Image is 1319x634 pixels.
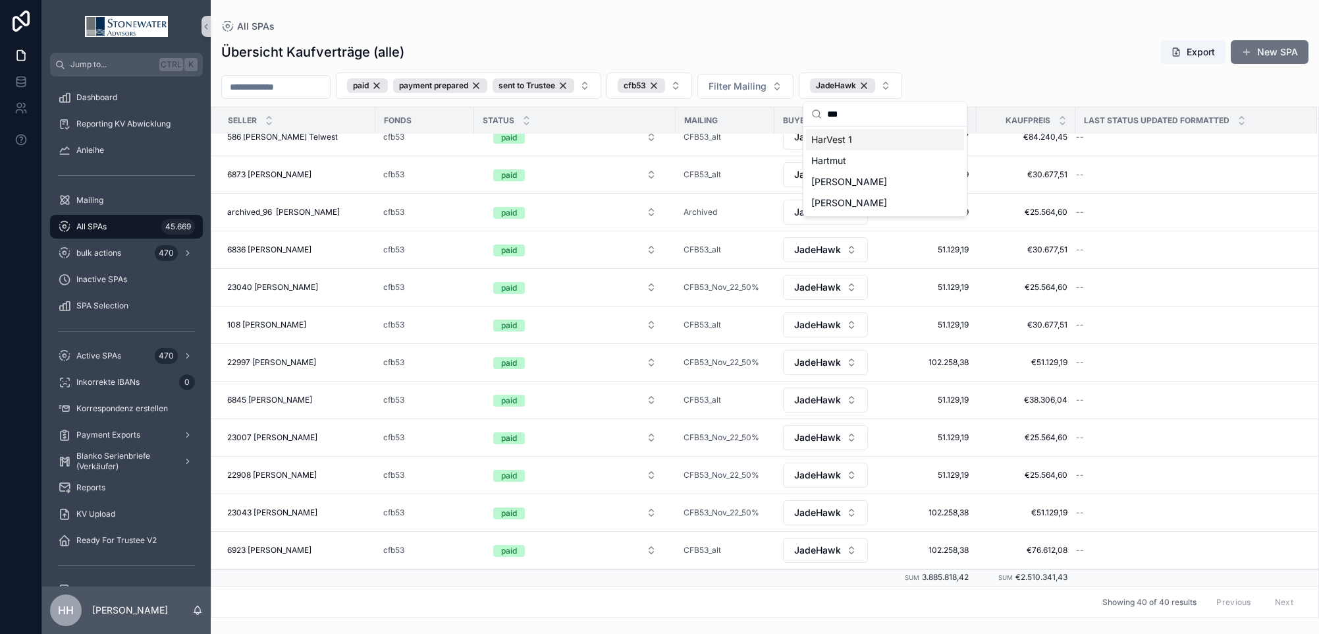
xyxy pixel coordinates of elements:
[684,282,759,293] a: CFB53_Nov_22_50%
[783,125,868,150] button: Select Button
[383,395,466,405] a: cfb53
[483,501,667,525] button: Select Button
[1076,470,1084,480] span: --
[393,78,487,93] button: Unselect PAYMENT_PREPARED
[50,449,203,473] a: Blanko Serienbriefe (Verkäufer)
[709,80,767,93] span: Filter Mailing
[1076,245,1084,255] span: --
[383,545,404,556] span: cfb53
[684,207,717,217] span: Archived
[383,357,404,368] a: cfb53
[227,507,317,518] span: 23043 [PERSON_NAME]
[76,351,121,361] span: Active SPAs
[482,538,668,563] a: Select Button
[803,127,967,216] div: Suggestions
[794,544,841,557] span: JadeHawk
[794,469,841,482] span: JadeHawk
[984,395,1067,405] span: €38.306,04
[984,357,1067,368] a: €51.129,19
[50,476,203,500] a: Reports
[483,388,667,412] button: Select Button
[1231,40,1308,64] button: New SPA
[50,423,203,447] a: Payment Exports
[336,72,601,99] button: Select Button
[501,169,517,181] div: paid
[76,195,103,206] span: Mailing
[482,463,668,488] a: Select Button
[606,72,692,99] button: Select Button
[782,387,869,413] a: Select Button
[383,207,466,217] a: cfb53
[984,245,1067,255] a: €30.677,51
[1076,282,1301,293] a: --
[884,545,969,556] span: 102.258,38
[984,320,1067,330] a: €30.677,51
[383,432,404,443] a: cfb53
[155,348,178,364] div: 470
[684,545,721,556] span: CFB53_alt
[684,320,721,330] a: CFB53_alt
[684,507,759,518] a: CFB53_Nov_22_50%
[783,350,868,375] button: Select Button
[1076,320,1301,330] a: --
[684,132,721,142] span: CFB53_alt
[811,154,846,167] span: Hartmut
[810,78,875,93] button: Unselect 16
[1076,507,1301,518] a: --
[684,132,767,142] a: CFB53_alt
[684,169,767,180] a: CFB53_alt
[50,370,203,394] a: Inkorrekte IBANs0
[383,282,466,293] a: cfb53
[76,535,157,546] span: Ready For Trustee V2
[501,207,517,219] div: paid
[794,130,841,144] span: JadeHawk
[501,357,517,369] div: paid
[884,470,969,480] span: 51.129,19
[227,132,338,142] span: 586 [PERSON_NAME] Telwest
[227,169,367,180] a: 6873 [PERSON_NAME]
[684,282,767,293] a: CFB53_Nov_22_50%
[684,169,721,180] a: CFB53_alt
[1076,432,1301,443] a: --
[984,507,1067,518] a: €51.129,19
[1076,395,1084,405] span: --
[782,500,869,526] a: Select Button
[984,282,1067,293] span: €25.564,60
[227,245,311,255] span: 6836 [PERSON_NAME]
[501,432,517,444] div: paid
[1076,132,1084,142] span: --
[383,470,404,480] span: cfb53
[984,169,1067,180] a: €30.677,51
[347,78,388,93] button: Unselect PAID
[684,395,721,405] a: CFB53_alt
[483,463,667,487] button: Select Button
[794,168,841,181] span: JadeHawk
[501,132,517,144] div: paid
[697,74,794,99] button: Select Button
[783,538,868,563] button: Select Button
[383,132,404,142] span: cfb53
[483,238,667,262] button: Select Button
[501,545,517,557] div: paid
[482,162,668,187] a: Select Button
[783,200,868,225] button: Select Button
[50,188,203,212] a: Mailing
[227,507,367,518] a: 23043 [PERSON_NAME]
[684,432,759,443] a: CFB53_Nov_22_50%
[783,500,868,525] button: Select Button
[383,357,466,368] a: cfb53
[483,200,667,224] button: Select Button
[984,470,1067,480] span: €25.564,60
[50,529,203,552] a: Ready For Trustee V2
[1076,282,1084,293] span: --
[179,374,195,390] div: 0
[76,482,105,493] span: Reports
[482,275,668,300] a: Select Button
[884,245,969,255] a: 51.129,19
